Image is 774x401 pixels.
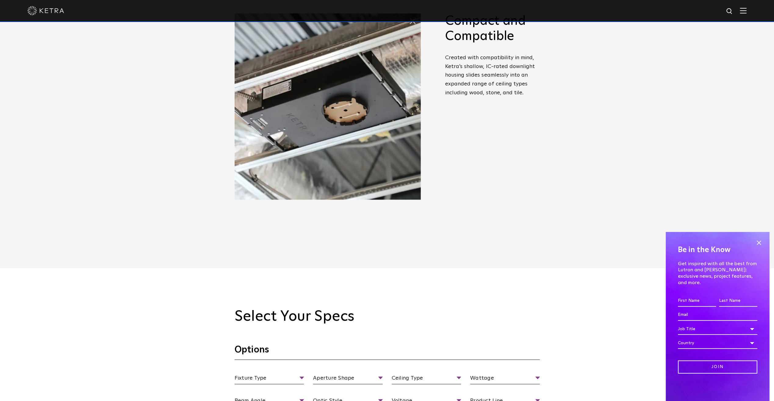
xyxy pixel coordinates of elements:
[235,13,421,200] img: compact-and-copatible
[719,295,757,307] input: Last Name
[235,344,540,360] h3: Options
[392,374,461,385] span: Ceiling Type
[235,374,304,385] span: Fixture Type
[678,295,716,307] input: First Name
[445,13,540,44] h2: Compact and Compatible
[740,8,747,13] img: Hamburger%20Nav.svg
[678,244,757,256] h4: Be in the Know
[678,360,757,374] input: Join
[678,323,757,335] div: Job Title
[27,6,64,15] img: ketra-logo-2019-white
[235,308,540,326] h2: Select Your Specs
[678,309,757,321] input: Email
[470,374,540,385] span: Wattage
[313,374,383,385] span: Aperture Shape
[445,53,540,97] p: Created with compatibility in mind, Ketra’s shallow, IC-rated downlight housing slides seamlessly...
[678,337,757,349] div: Country
[678,261,757,286] p: Get inspired with all the best from Lutron and [PERSON_NAME]: exclusive news, project features, a...
[726,8,733,15] img: search icon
